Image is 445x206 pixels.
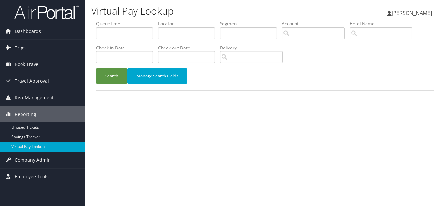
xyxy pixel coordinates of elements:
[15,73,49,89] span: Travel Approval
[15,89,54,106] span: Risk Management
[350,21,417,27] label: Hotel Name
[15,56,40,73] span: Book Travel
[282,21,350,27] label: Account
[15,40,26,56] span: Trips
[387,3,438,23] a: [PERSON_NAME]
[15,106,36,122] span: Reporting
[15,169,49,185] span: Employee Tools
[158,45,220,51] label: Check-out Date
[14,4,79,20] img: airportal-logo.png
[127,68,187,84] button: Manage Search Fields
[15,23,41,39] span: Dashboards
[220,21,282,27] label: Segment
[96,45,158,51] label: Check-in Date
[158,21,220,27] label: Locator
[91,4,323,18] h1: Virtual Pay Lookup
[220,45,288,51] label: Delivery
[96,68,127,84] button: Search
[15,152,51,168] span: Company Admin
[96,21,158,27] label: QueueTime
[392,9,432,17] span: [PERSON_NAME]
